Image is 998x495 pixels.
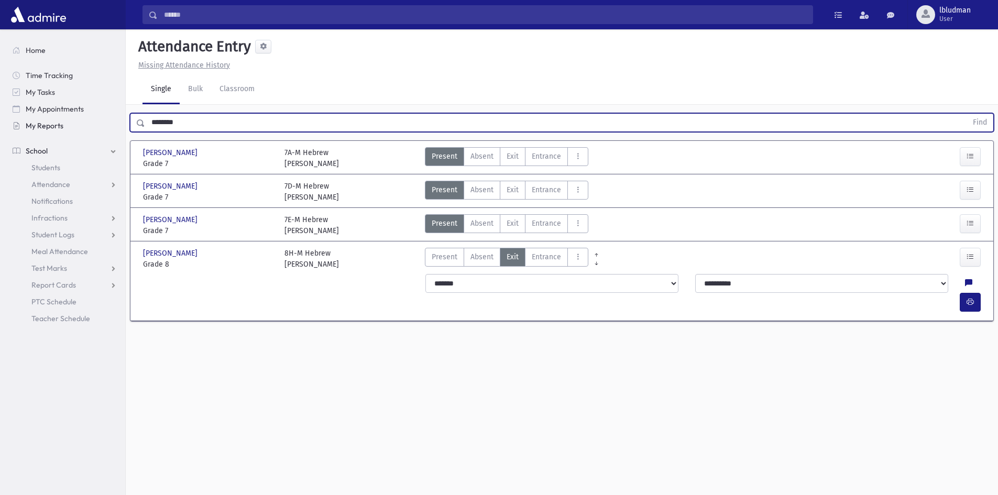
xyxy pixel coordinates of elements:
[4,101,125,117] a: My Appointments
[532,251,561,262] span: Entrance
[4,142,125,159] a: School
[432,151,457,162] span: Present
[425,248,588,270] div: AttTypes
[143,259,274,270] span: Grade 8
[432,184,457,195] span: Present
[532,184,561,195] span: Entrance
[507,218,519,229] span: Exit
[4,260,125,277] a: Test Marks
[284,248,339,270] div: 8H-M Hebrew [PERSON_NAME]
[284,214,339,236] div: 7E-M Hebrew [PERSON_NAME]
[26,146,48,156] span: School
[180,75,211,104] a: Bulk
[470,251,493,262] span: Absent
[4,226,125,243] a: Student Logs
[31,247,88,256] span: Meal Attendance
[143,147,200,158] span: [PERSON_NAME]
[425,181,588,203] div: AttTypes
[143,225,274,236] span: Grade 7
[4,42,125,59] a: Home
[4,193,125,210] a: Notifications
[284,181,339,203] div: 7D-M Hebrew [PERSON_NAME]
[432,218,457,229] span: Present
[31,230,74,239] span: Student Logs
[26,46,46,55] span: Home
[4,243,125,260] a: Meal Attendance
[4,277,125,293] a: Report Cards
[143,181,200,192] span: [PERSON_NAME]
[143,248,200,259] span: [PERSON_NAME]
[507,184,519,195] span: Exit
[4,159,125,176] a: Students
[31,314,90,323] span: Teacher Schedule
[158,5,813,24] input: Search
[4,210,125,226] a: Infractions
[211,75,263,104] a: Classroom
[138,61,230,70] u: Missing Attendance History
[26,87,55,97] span: My Tasks
[31,196,73,206] span: Notifications
[134,38,251,56] h5: Attendance Entry
[939,6,971,15] span: lbludman
[532,151,561,162] span: Entrance
[31,280,76,290] span: Report Cards
[143,158,274,169] span: Grade 7
[4,310,125,327] a: Teacher Schedule
[142,75,180,104] a: Single
[425,147,588,169] div: AttTypes
[31,297,76,306] span: PTC Schedule
[532,218,561,229] span: Entrance
[507,151,519,162] span: Exit
[967,114,993,131] button: Find
[470,184,493,195] span: Absent
[8,4,69,25] img: AdmirePro
[134,61,230,70] a: Missing Attendance History
[26,104,84,114] span: My Appointments
[31,163,60,172] span: Students
[470,151,493,162] span: Absent
[4,117,125,134] a: My Reports
[4,176,125,193] a: Attendance
[143,214,200,225] span: [PERSON_NAME]
[284,147,339,169] div: 7A-M Hebrew [PERSON_NAME]
[939,15,971,23] span: User
[470,218,493,229] span: Absent
[4,67,125,84] a: Time Tracking
[4,84,125,101] a: My Tasks
[26,121,63,130] span: My Reports
[143,192,274,203] span: Grade 7
[26,71,73,80] span: Time Tracking
[507,251,519,262] span: Exit
[432,251,457,262] span: Present
[31,180,70,189] span: Attendance
[425,214,588,236] div: AttTypes
[31,263,67,273] span: Test Marks
[31,213,68,223] span: Infractions
[4,293,125,310] a: PTC Schedule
